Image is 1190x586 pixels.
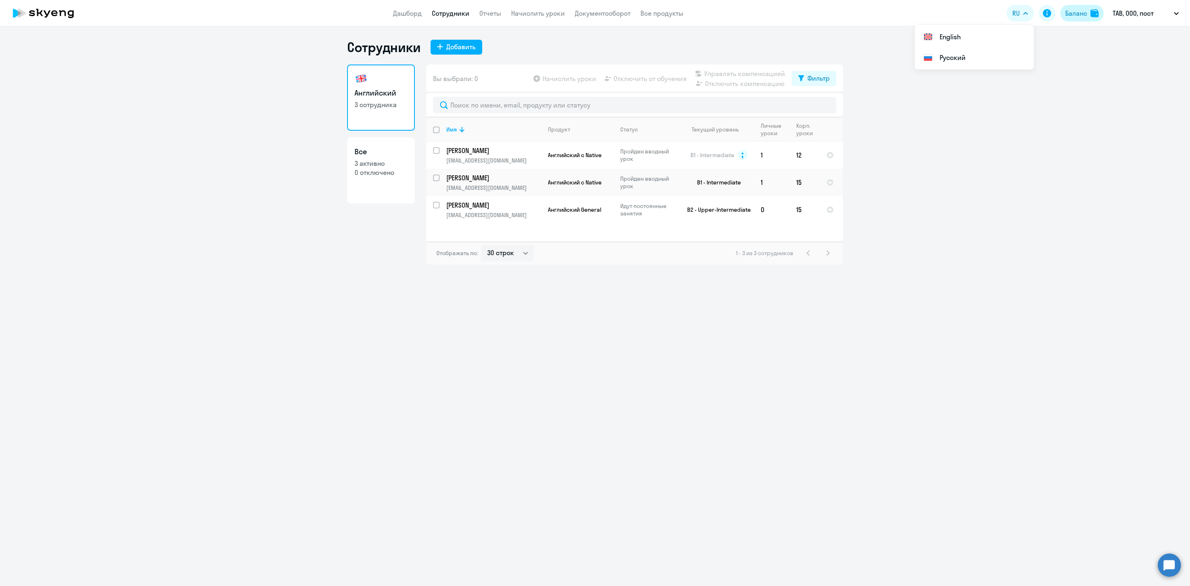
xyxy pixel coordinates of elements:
[796,122,819,137] div: Корп. уроки
[511,9,565,17] a: Начислить уроки
[548,151,602,159] span: Английский с Native
[431,40,482,55] button: Добавить
[436,249,478,257] span: Отображать по:
[736,249,793,257] span: 1 - 3 из 3 сотрудников
[446,126,541,133] div: Имя
[684,126,754,133] div: Текущий уровень
[620,202,677,217] p: Идут постоянные занятия
[446,146,540,155] p: [PERSON_NAME]
[575,9,631,17] a: Документооборот
[446,157,541,164] p: [EMAIL_ADDRESS][DOMAIN_NAME]
[796,122,814,137] div: Корп. уроки
[640,9,683,17] a: Все продукты
[761,122,789,137] div: Личные уроки
[446,184,541,191] p: [EMAIL_ADDRESS][DOMAIN_NAME]
[355,168,407,177] p: 0 отключено
[692,126,739,133] div: Текущий уровень
[754,196,790,223] td: 0
[433,97,836,113] input: Поиск по имени, email, продукту или статусу
[347,137,415,203] a: Все3 активно0 отключено
[677,196,754,223] td: B2 - Upper-Intermediate
[923,32,933,42] img: English
[548,126,613,133] div: Продукт
[754,169,790,196] td: 1
[548,126,570,133] div: Продукт
[433,74,478,84] span: Вы выбрали: 0
[446,146,541,155] a: [PERSON_NAME]
[393,9,422,17] a: Дашборд
[1113,8,1154,18] p: ТАВ, ООО, пост
[792,71,836,86] button: Фильтр
[446,173,540,182] p: [PERSON_NAME]
[690,151,734,159] span: B1 - Intermediate
[446,211,541,219] p: [EMAIL_ADDRESS][DOMAIN_NAME]
[761,122,784,137] div: Личные уроки
[446,42,476,52] div: Добавить
[432,9,469,17] a: Сотрудники
[548,206,601,213] span: Английский General
[479,9,501,17] a: Отчеты
[355,72,368,85] img: english
[347,65,415,131] a: Английский3 сотрудника
[677,169,754,196] td: B1 - Intermediate
[355,146,407,157] h3: Все
[807,73,830,83] div: Фильтр
[1007,5,1034,22] button: RU
[355,159,407,168] p: 3 активно
[355,100,407,109] p: 3 сотрудника
[446,173,541,182] a: [PERSON_NAME]
[347,39,421,55] h1: Сотрудники
[446,126,457,133] div: Имя
[923,53,933,62] img: Русский
[446,201,540,210] p: [PERSON_NAME]
[754,141,790,169] td: 1
[446,201,541,210] a: [PERSON_NAME]
[790,196,820,223] td: 15
[355,88,407,98] h3: Английский
[1012,8,1020,18] span: RU
[548,179,602,186] span: Английский с Native
[620,126,677,133] div: Статус
[1109,3,1183,23] button: ТАВ, ООО, пост
[790,169,820,196] td: 15
[620,148,677,163] p: Пройден вводный урок
[790,141,820,169] td: 12
[915,25,1034,69] ul: RU
[1065,8,1087,18] div: Баланс
[620,126,638,133] div: Статус
[1060,5,1104,22] button: Балансbalance
[620,175,677,190] p: Пройден вводный урок
[1090,9,1099,17] img: balance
